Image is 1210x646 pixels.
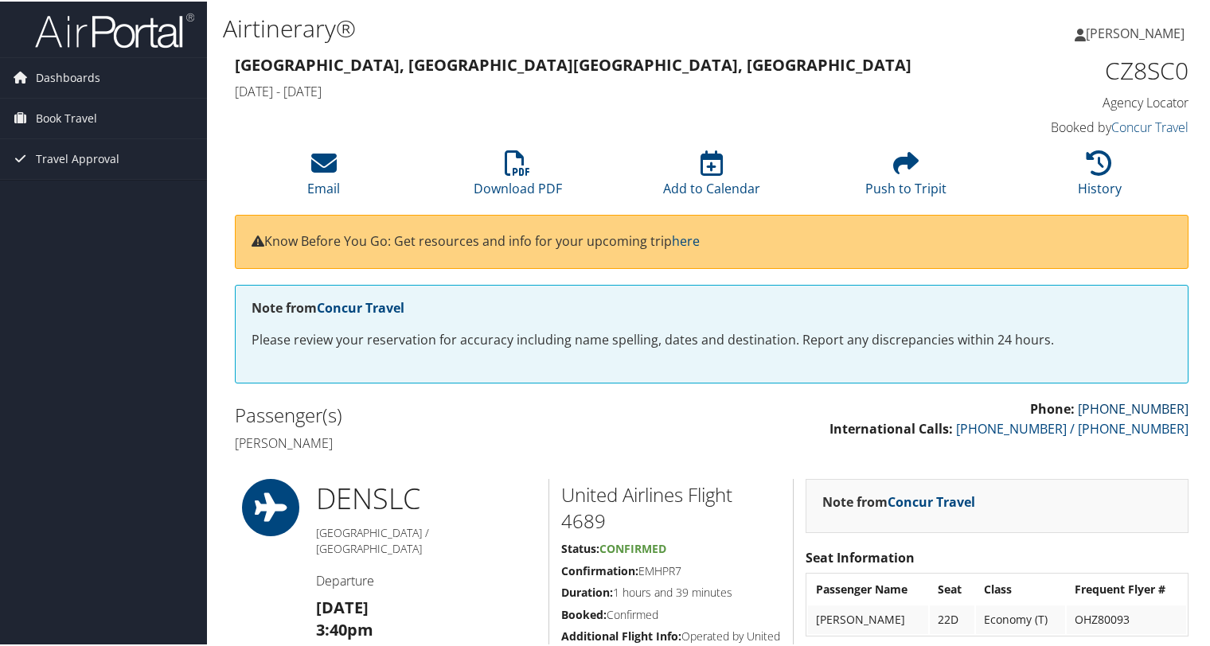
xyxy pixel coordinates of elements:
[956,418,1189,436] a: [PHONE_NUMBER] / [PHONE_NUMBER]
[561,605,607,621] strong: Booked:
[672,231,700,248] a: here
[235,53,911,74] strong: [GEOGRAPHIC_DATA], [GEOGRAPHIC_DATA] [GEOGRAPHIC_DATA], [GEOGRAPHIC_DATA]
[976,604,1065,632] td: Economy (T)
[1078,158,1122,196] a: History
[1075,8,1200,56] a: [PERSON_NAME]
[235,81,944,99] h4: [DATE] - [DATE]
[316,477,537,517] h1: DEN SLC
[36,97,97,137] span: Book Travel
[561,583,613,598] strong: Duration:
[316,617,373,639] strong: 3:40pm
[561,627,681,642] strong: Additional Flight Info:
[1078,399,1189,416] a: [PHONE_NUMBER]
[316,570,537,588] h4: Departure
[561,539,599,555] strong: Status:
[930,604,974,632] td: 22D
[968,92,1189,110] h4: Agency Locator
[1067,604,1186,632] td: OHZ80093
[968,117,1189,134] h4: Booked by
[235,433,700,450] h4: [PERSON_NAME]
[316,523,537,555] h5: [GEOGRAPHIC_DATA] / [GEOGRAPHIC_DATA]
[561,605,781,621] h5: Confirmed
[36,56,100,96] span: Dashboards
[808,604,928,632] td: [PERSON_NAME]
[252,298,404,315] strong: Note from
[1067,574,1186,602] th: Frequent Flyer #
[561,480,781,533] h2: United Airlines Flight 4689
[930,574,974,602] th: Seat
[888,492,975,509] a: Concur Travel
[252,230,1172,251] p: Know Before You Go: Get resources and info for your upcoming trip
[317,298,404,315] a: Concur Travel
[1086,23,1185,41] span: [PERSON_NAME]
[307,158,340,196] a: Email
[235,400,700,427] h2: Passenger(s)
[36,138,119,177] span: Travel Approval
[829,418,953,436] strong: International Calls:
[223,10,875,44] h1: Airtinerary®
[976,574,1065,602] th: Class
[561,562,638,577] strong: Confirmation:
[865,158,947,196] a: Push to Tripit
[474,158,562,196] a: Download PDF
[35,10,194,48] img: airportal-logo.png
[968,53,1189,86] h1: CZ8SC0
[599,539,666,555] span: Confirmed
[1030,399,1075,416] strong: Phone:
[252,329,1172,349] p: Please review your reservation for accuracy including name spelling, dates and destination. Repor...
[316,595,369,617] strong: [DATE]
[808,574,928,602] th: Passenger Name
[1111,117,1189,134] a: Concur Travel
[663,158,760,196] a: Add to Calendar
[561,562,781,578] h5: EMHPR7
[806,547,915,565] strong: Seat Information
[822,492,975,509] strong: Note from
[561,583,781,599] h5: 1 hours and 39 minutes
